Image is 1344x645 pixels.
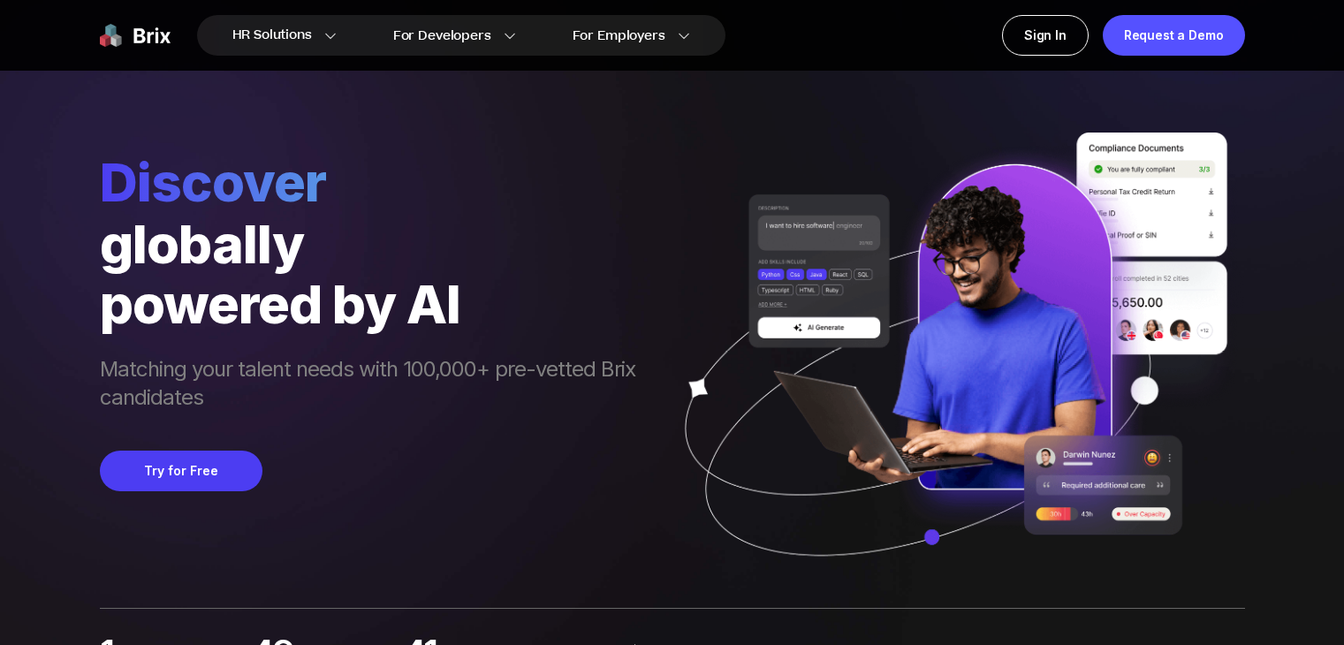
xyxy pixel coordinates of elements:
[1002,15,1089,56] a: Sign In
[232,21,312,49] span: HR Solutions
[100,214,653,274] div: globally
[100,451,262,491] button: Try for Free
[573,27,665,45] span: For Employers
[100,355,653,415] span: Matching your talent needs with 100,000+ pre-vetted Brix candidates
[100,274,653,334] div: powered by AI
[653,133,1245,608] img: ai generate
[100,150,653,214] span: Discover
[393,27,491,45] span: For Developers
[1103,15,1245,56] a: Request a Demo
